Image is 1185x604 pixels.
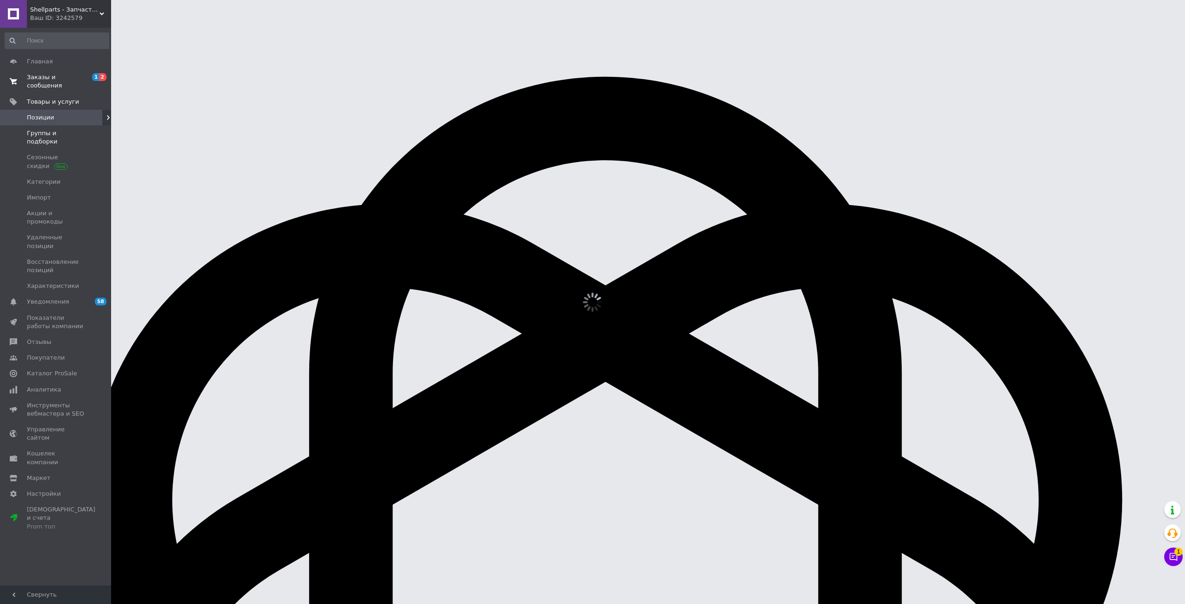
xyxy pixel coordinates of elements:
[27,258,86,274] span: Восстановление позиций
[27,193,51,202] span: Импорт
[27,490,61,498] span: Настройки
[99,73,106,81] span: 2
[27,209,86,226] span: Акции и промокоды
[95,298,106,305] span: 58
[1174,548,1183,556] span: 1
[27,153,86,170] span: Сезонные скидки
[27,369,77,378] span: Каталог ProSale
[27,113,54,122] span: Позиции
[27,449,86,466] span: Кошелек компании
[27,129,86,146] span: Группы и подборки
[27,314,86,330] span: Показатели работы компании
[27,338,51,346] span: Отзывы
[27,73,86,90] span: Заказы и сообщения
[27,425,86,442] span: Управление сайтом
[5,32,109,49] input: Поиск
[1164,548,1183,566] button: Чат с покупателем1
[27,178,61,186] span: Категории
[30,6,100,14] span: Shellparts - Запчасти для вашего автомобиля
[27,282,79,290] span: Характеристики
[92,73,100,81] span: 1
[27,474,50,482] span: Маркет
[27,401,86,418] span: Инструменты вебмастера и SEO
[27,233,86,250] span: Удаленные позиции
[27,354,65,362] span: Покупатели
[27,505,95,531] span: [DEMOGRAPHIC_DATA] и счета
[27,298,69,306] span: Уведомления
[27,523,95,531] div: Prom топ
[27,98,79,106] span: Товары и услуги
[27,386,61,394] span: Аналитика
[30,14,111,22] div: Ваш ID: 3242579
[27,57,53,66] span: Главная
